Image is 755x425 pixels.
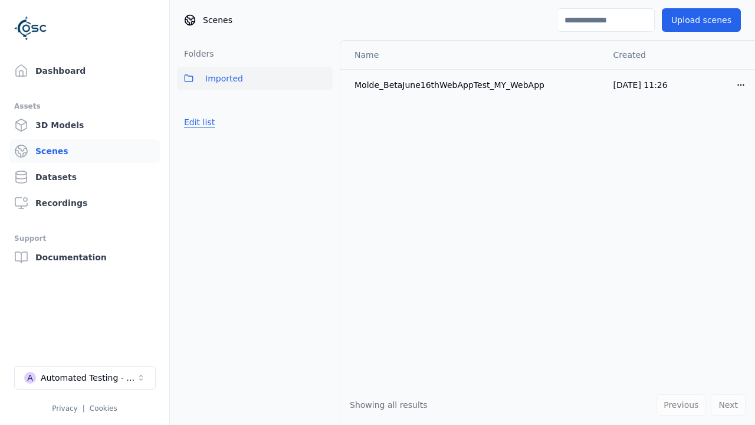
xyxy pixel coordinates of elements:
[604,41,727,69] th: Created
[9,191,160,215] a: Recordings
[9,246,160,269] a: Documentation
[90,404,117,413] a: Cookies
[83,404,85,413] span: |
[662,8,741,32] button: Upload scenes
[177,112,222,133] button: Edit list
[613,80,668,90] span: [DATE] 11:26
[9,165,160,189] a: Datasets
[9,113,160,137] a: 3D Models
[177,67,333,90] button: Imported
[203,14,232,26] span: Scenes
[14,12,47,45] img: Logo
[177,48,214,60] h3: Folders
[205,71,243,86] span: Imported
[340,41,604,69] th: Name
[354,79,595,91] div: Molde_BetaJune16thWebAppTest_MY_WebApp
[52,404,77,413] a: Privacy
[41,372,136,384] div: Automated Testing - Playwright
[14,366,156,390] button: Select a workspace
[350,400,428,410] span: Showing all results
[24,372,36,384] div: A
[14,99,155,113] div: Assets
[9,59,160,83] a: Dashboard
[14,231,155,246] div: Support
[9,139,160,163] a: Scenes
